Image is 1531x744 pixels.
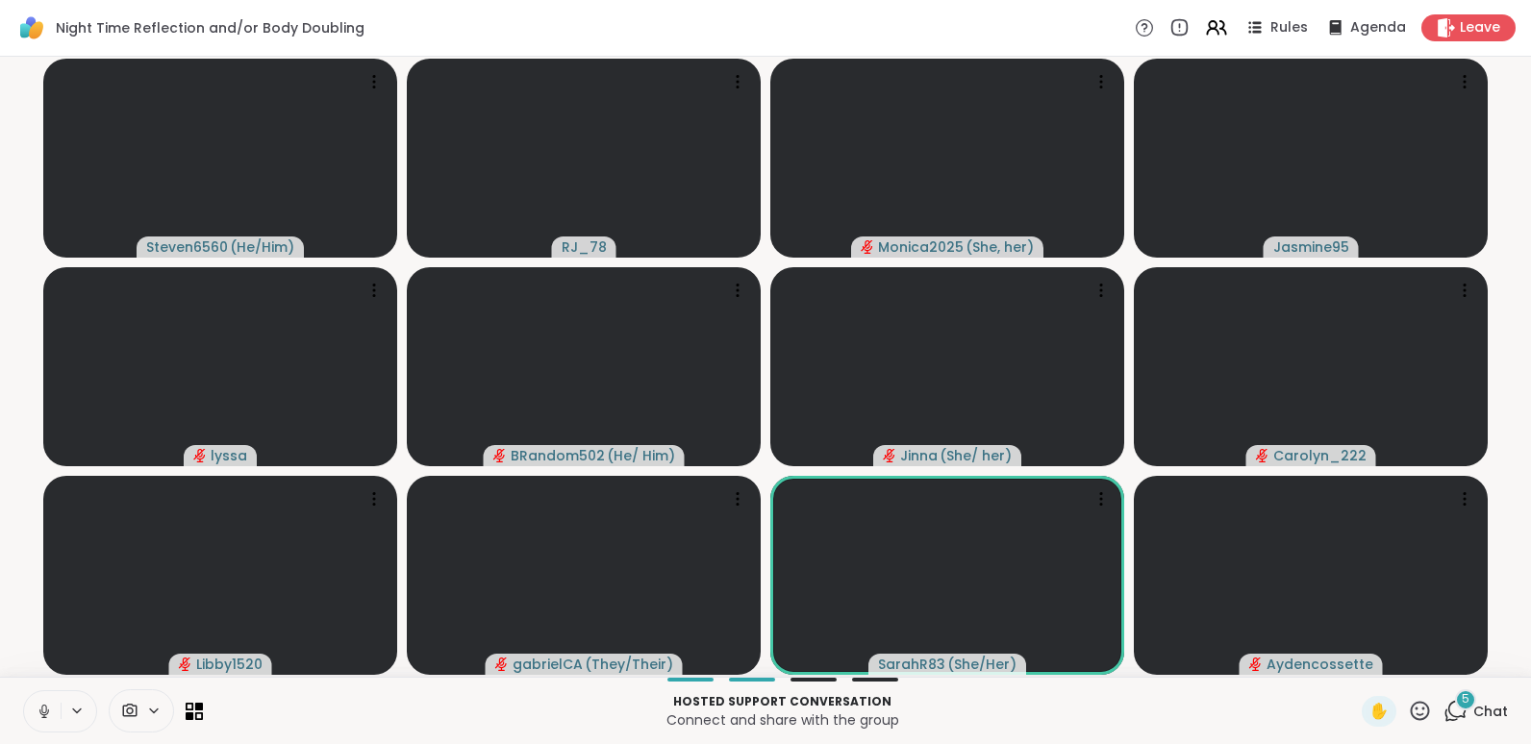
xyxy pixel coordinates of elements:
[562,237,607,257] span: RJ_78
[607,446,675,465] span: ( He/ Him )
[1267,655,1373,674] span: Aydencossette
[878,655,945,674] span: SarahR83
[1256,449,1269,462] span: audio-muted
[196,655,263,674] span: Libby1520
[230,237,294,257] span: ( He/Him )
[585,655,673,674] span: ( They/Their )
[1473,702,1508,721] span: Chat
[966,237,1034,257] span: ( She, her )
[1462,691,1469,707] span: 5
[1369,700,1389,723] span: ✋
[940,446,1012,465] span: ( She/ her )
[947,655,1016,674] span: ( She/Her )
[146,237,228,257] span: Steven6560
[56,18,364,37] span: Night Time Reflection and/or Body Doubling
[493,449,507,462] span: audio-muted
[900,446,938,465] span: Jinna
[495,657,509,671] span: audio-muted
[1270,18,1308,37] span: Rules
[211,446,247,465] span: lyssa
[1460,18,1500,37] span: Leave
[1273,446,1367,465] span: Carolyn_222
[1249,657,1263,671] span: audio-muted
[883,449,896,462] span: audio-muted
[511,446,605,465] span: BRandom502
[513,655,583,674] span: gabrielCA
[214,693,1350,710] p: Hosted support conversation
[1273,237,1349,257] span: Jasmine95
[861,240,874,254] span: audio-muted
[1350,18,1406,37] span: Agenda
[179,657,192,671] span: audio-muted
[193,449,207,462] span: audio-muted
[878,237,964,257] span: Monica2025
[15,12,48,44] img: ShareWell Logomark
[214,710,1350,730] p: Connect and share with the group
